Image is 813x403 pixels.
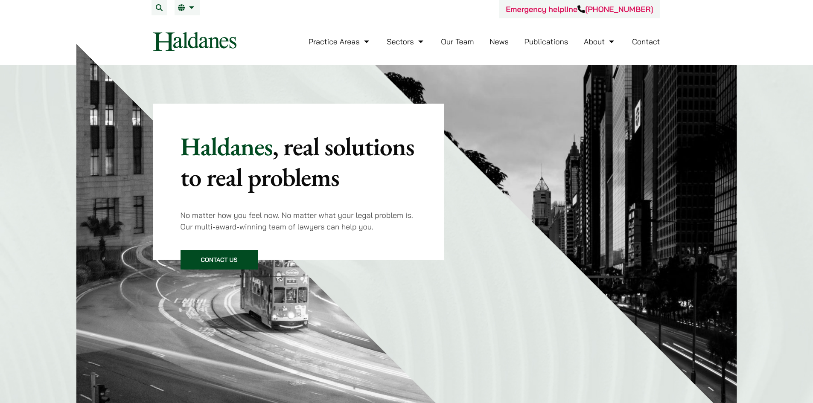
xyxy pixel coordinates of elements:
[490,37,509,46] a: News
[584,37,616,46] a: About
[153,32,236,51] img: Logo of Haldanes
[181,131,417,192] p: Haldanes
[181,250,258,270] a: Contact Us
[387,37,425,46] a: Sectors
[632,37,660,46] a: Contact
[178,4,196,11] a: EN
[181,130,414,194] mark: , real solutions to real problems
[506,4,653,14] a: Emergency helpline[PHONE_NUMBER]
[441,37,474,46] a: Our Team
[309,37,371,46] a: Practice Areas
[181,209,417,232] p: No matter how you feel now. No matter what your legal problem is. Our multi-award-winning team of...
[525,37,568,46] a: Publications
